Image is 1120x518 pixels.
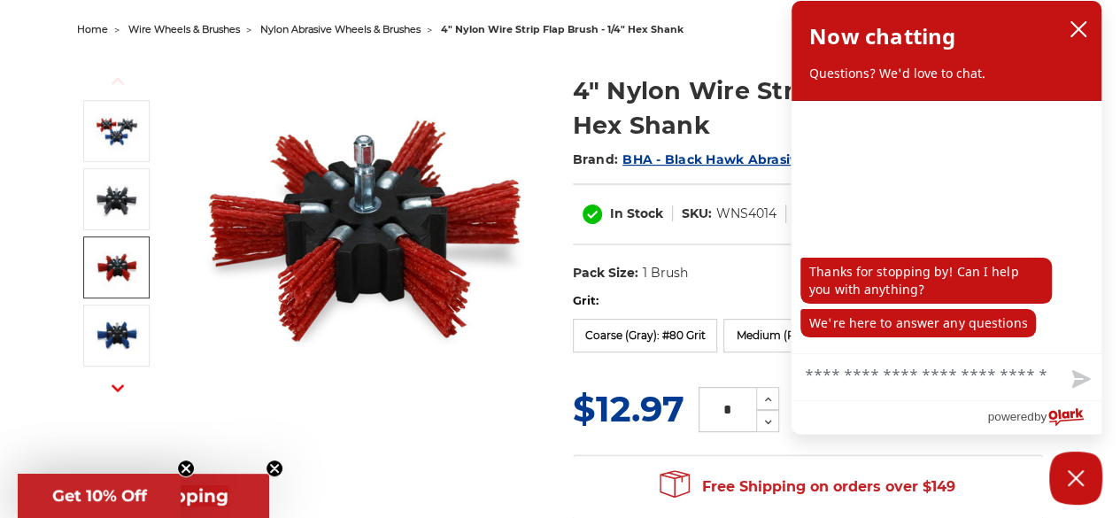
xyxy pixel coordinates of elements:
[266,460,283,477] button: Close teaser
[660,469,955,505] span: Free Shipping on orders over $149
[573,151,619,167] span: Brand:
[97,369,139,407] button: Next
[95,313,139,358] img: 4" Nylon Wire Strip Flap Brush - 1/4" Hex Shank
[573,292,1043,310] label: Grit:
[95,177,139,221] img: 4" Nylon Wire Strip Flap Brush - 1/4" Hex Shank
[573,264,638,282] dt: Pack Size:
[987,401,1101,434] a: Powered by Olark
[682,205,712,223] dt: SKU:
[95,109,139,153] img: 4 inch strip flap brush
[1057,360,1101,400] button: Send message
[792,101,1101,353] div: chat
[800,309,1036,337] p: We're here to answer any questions
[1034,406,1047,428] span: by
[177,460,195,477] button: Close teaser
[809,19,955,54] h2: Now chatting
[800,258,1052,304] p: Thanks for stopping by! Can I help you with anything?
[18,474,181,518] div: Get 10% OffClose teaser
[188,55,542,409] img: 4 inch strip flap brush
[622,151,812,167] a: BHA - Black Hawk Abrasives
[610,205,663,221] span: In Stock
[77,23,108,35] a: home
[18,474,269,518] div: Get Free ShippingClose teaser
[441,23,684,35] span: 4" nylon wire strip flap brush - 1/4" hex shank
[52,486,147,506] span: Get 10% Off
[95,245,139,290] img: 4" Nylon Wire Strip Flap Brush - 1/4" Hex Shank
[987,406,1033,428] span: powered
[573,387,684,430] span: $12.97
[1064,16,1093,43] button: close chatbox
[1049,452,1102,505] button: Close Chatbox
[573,73,1043,143] h1: 4" Nylon Wire Strip Flap Brush - 1/4" Hex Shank
[128,23,240,35] a: wire wheels & brushes
[809,65,1084,82] p: Questions? We'd love to chat.
[260,23,421,35] a: nylon abrasive wheels & brushes
[97,62,139,100] button: Previous
[716,205,776,223] dd: WNS4014
[642,264,687,282] dd: 1 Brush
